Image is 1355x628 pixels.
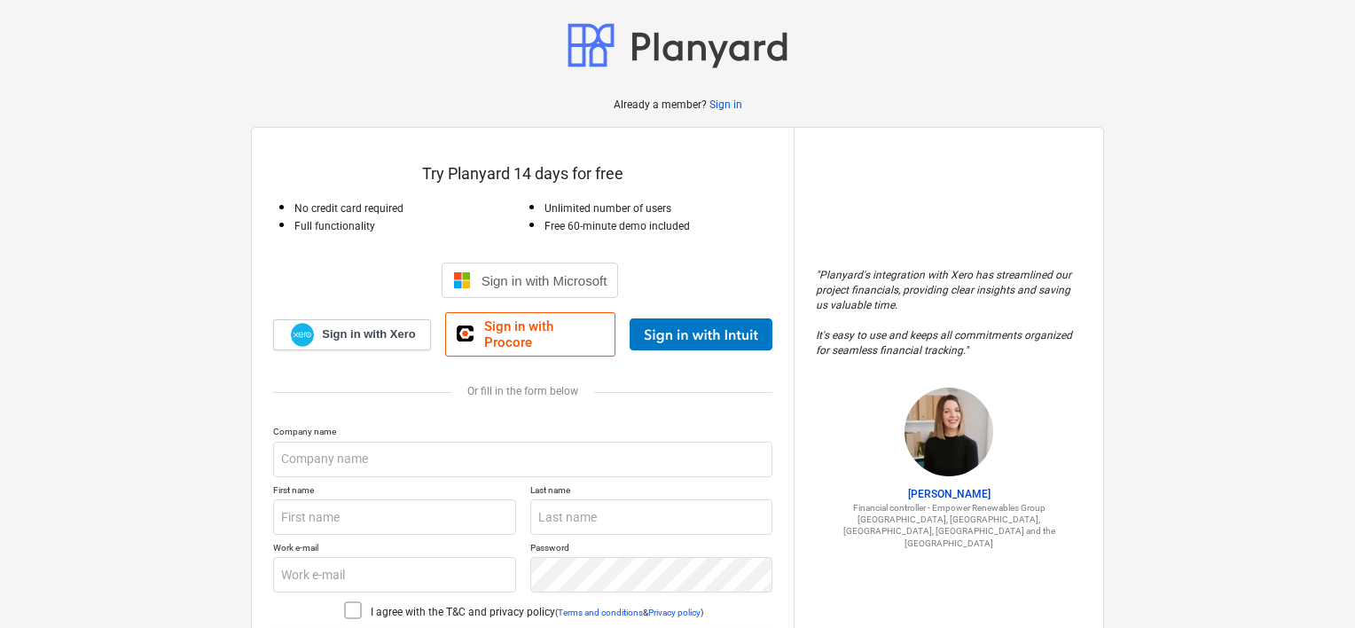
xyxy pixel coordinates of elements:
p: [PERSON_NAME] [816,487,1082,502]
a: Sign in [709,98,742,113]
p: ( & ) [555,607,703,618]
span: Sign in with Procore [484,318,604,350]
p: I agree with the T&C and privacy policy [371,605,555,620]
p: No credit card required [294,201,523,216]
input: Last name [530,499,773,535]
p: First name [273,484,516,499]
p: Unlimited number of users [544,201,773,216]
input: First name [273,499,516,535]
a: Sign in with Xero [273,319,431,350]
img: Xero logo [291,323,314,347]
a: Privacy policy [648,608,701,617]
p: " Planyard's integration with Xero has streamlined our project financials, providing clear insigh... [816,268,1082,359]
p: Financial controller - Empower Renewables Group [816,502,1082,514]
img: Sharon Brown [905,388,993,476]
span: Sign in with Microsoft [482,273,607,288]
div: Or fill in the form below [273,385,772,397]
p: Try Planyard 14 days for free [273,163,772,184]
p: Already a member? [614,98,709,113]
p: Password [530,542,773,557]
p: Free 60-minute demo included [544,219,773,234]
a: Terms and conditions [558,608,643,617]
input: Work e-mail [273,557,516,593]
p: Company name [273,426,772,441]
p: [GEOGRAPHIC_DATA], [GEOGRAPHIC_DATA], [GEOGRAPHIC_DATA], [GEOGRAPHIC_DATA] and the [GEOGRAPHIC_DATA] [816,514,1082,549]
img: Microsoft logo [453,271,471,289]
p: Last name [530,484,773,499]
input: Company name [273,442,772,477]
p: Full functionality [294,219,523,234]
a: Sign in with Procore [445,312,615,357]
span: Sign in with Xero [322,326,415,342]
p: Work e-mail [273,542,516,557]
